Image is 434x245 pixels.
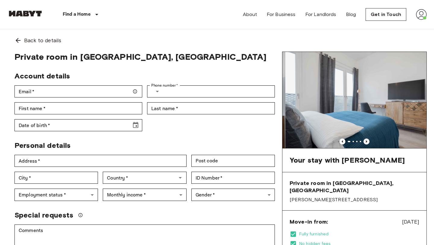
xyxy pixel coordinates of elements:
a: Blog [346,11,356,18]
span: [PERSON_NAME][STREET_ADDRESS] [290,196,419,203]
a: About [243,11,257,18]
svg: Make sure your email is correct — we'll send your booking details there. [133,89,137,94]
a: For Landlords [305,11,336,18]
svg: We'll do our best to accommodate your request, but please note we can't guarantee it will be poss... [78,213,83,218]
p: Find a Home [63,11,91,18]
div: Last name [147,102,275,114]
div: ID Number [191,172,275,184]
img: Habyt [7,11,43,17]
a: For Business [267,11,296,18]
a: Back to details [7,29,427,52]
img: avatar [416,9,427,20]
button: Open [176,173,184,182]
span: [DATE] [402,218,419,226]
button: Previous image [363,138,370,145]
span: Your stay with [PERSON_NAME] [290,156,405,165]
span: Account details [14,72,70,80]
span: Fully furnished [299,231,419,237]
div: Email [14,85,142,97]
button: Select country [151,85,163,97]
img: Marketing picture of unit DE-01-008-007-04HF [141,52,285,148]
span: Personal details [14,141,71,150]
span: Back to details [24,37,61,44]
button: Choose date [130,119,142,131]
div: Address [14,155,187,167]
span: Private room in [GEOGRAPHIC_DATA], [GEOGRAPHIC_DATA] [290,180,419,194]
div: Post code [191,155,275,167]
a: Get in Touch [366,8,406,21]
span: Move-in from: [290,218,328,225]
div: City [14,172,98,184]
div: First name [14,102,142,114]
button: Previous image [339,138,345,145]
span: Private room in [GEOGRAPHIC_DATA], [GEOGRAPHIC_DATA] [14,52,275,62]
label: Phone number [151,83,178,88]
img: Marketing picture of unit DE-01-008-007-04HF [285,52,429,148]
span: Special requests [14,211,73,220]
